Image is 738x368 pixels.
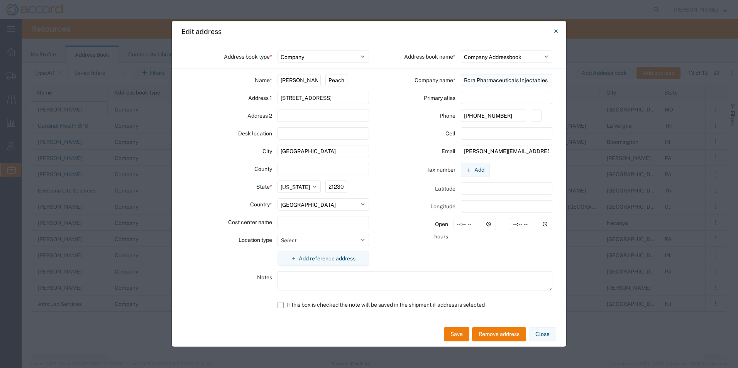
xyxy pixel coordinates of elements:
label: Primary alias [424,92,455,104]
button: Remove address [472,327,526,341]
label: Address book name [404,51,455,63]
label: Cost center name [228,216,272,228]
label: Open hours [421,218,448,243]
label: Phone [440,110,455,122]
label: Email [442,145,455,157]
label: County [254,163,272,175]
div: Tax number [369,163,461,177]
label: City [262,145,272,157]
label: Location type [239,234,272,246]
label: Notes [257,271,272,284]
label: Latitude [435,182,455,195]
label: Address 1 [248,92,272,104]
label: Longitude [430,200,455,213]
input: Postal code [325,181,347,193]
label: State [256,181,272,193]
label: Address book type [224,51,272,63]
label: Address 2 [247,110,272,122]
label: Desk location [238,127,272,140]
button: Close [548,24,564,39]
input: Last [325,74,347,86]
label: Company name [415,74,455,86]
label: Country [250,198,272,211]
button: Save [444,327,469,341]
input: First [278,74,321,86]
h4: Edit address [181,26,222,36]
button: Close [529,327,556,341]
label: If this box is checked the note will be saved in the shipment if address is selected [278,298,553,312]
button: Add [461,163,490,177]
label: Name [255,74,272,86]
button: Add reference address [278,252,369,266]
label: Cell [445,127,455,140]
div: - [501,218,505,243]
